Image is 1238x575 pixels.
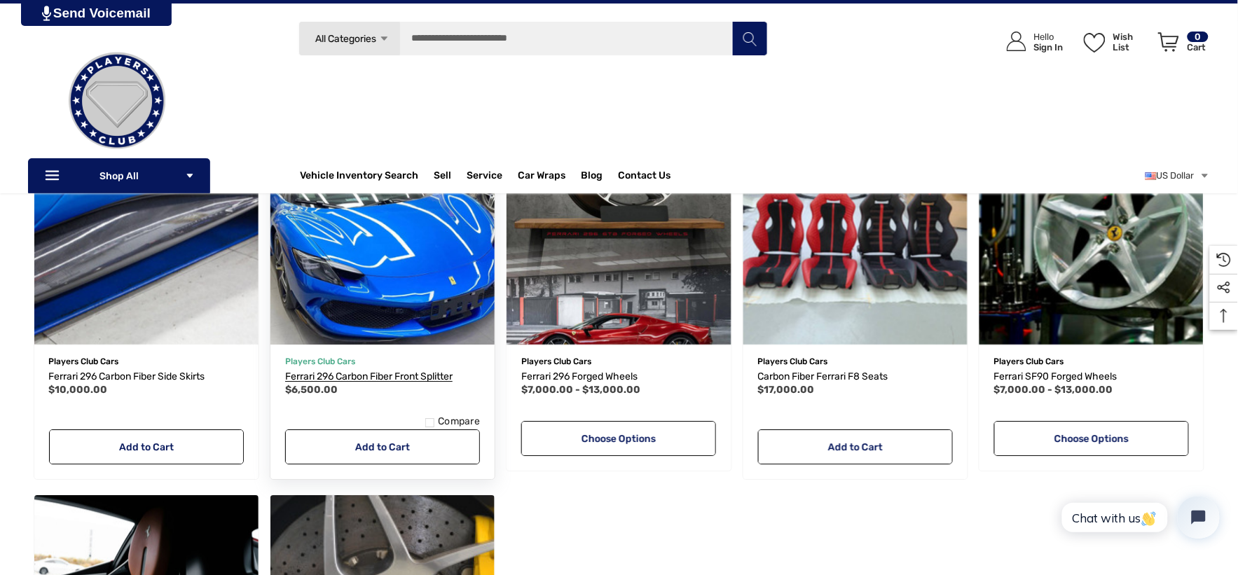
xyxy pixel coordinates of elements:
a: Choose Options [994,421,1189,456]
a: All Categories Icon Arrow Down Icon Arrow Up [298,21,400,56]
span: Car Wraps [518,169,566,185]
a: Blog [582,169,603,185]
a: Ferrari 296 Carbon Fiber Side Skirts,$10,000.00 [34,120,259,345]
svg: Recently Viewed [1217,253,1231,267]
p: Players Club Cars [49,352,244,370]
a: Car Wraps [518,162,582,190]
span: Ferrari SF90 Forged Wheels [994,370,1117,382]
p: Players Club Cars [758,352,953,370]
span: Carbon Fiber Ferrari F8 Seats [758,370,888,382]
svg: Wish List [1084,33,1106,53]
p: Players Club Cars [521,352,716,370]
a: Carbon Fiber Ferrari F8 Seats,$17,000.00 [743,120,968,345]
p: Sign In [1034,42,1064,53]
img: Ferrari 296 Carbon Fiber Front Splitter [259,109,506,356]
svg: Icon Arrow Down [185,171,195,181]
img: Ferrari 296 Carbon Fiber Side Skirts [34,120,259,345]
span: $7,000.00 - $13,000.00 [994,384,1113,396]
span: Ferrari 296 Carbon Fiber Front Splitter [285,370,453,382]
p: Shop All [28,158,210,193]
a: Choose Options [521,421,716,456]
span: $6,500.00 [285,384,338,396]
img: Ferrari 296 Forged Wheels [507,120,731,345]
a: Ferrari SF90 Forged Wheels,Price range from $7,000.00 to $13,000.00 [994,368,1189,385]
a: Vehicle Inventory Search [301,169,419,185]
img: Players Club | Cars For Sale [47,31,187,171]
a: Ferrari 296 Forged Wheels,Price range from $7,000.00 to $13,000.00 [521,368,716,385]
p: Players Club Cars [994,352,1189,370]
a: Add to Cart [285,429,480,464]
a: Ferrari 296 Forged Wheels,Price range from $7,000.00 to $13,000.00 [507,120,731,345]
a: Ferrari 296 Carbon Fiber Side Skirts,$10,000.00 [49,368,244,385]
a: Add to Cart [758,429,953,464]
a: Carbon Fiber Ferrari F8 Seats,$17,000.00 [758,368,953,385]
svg: Icon Line [43,168,64,184]
a: Cart with 0 items [1152,18,1210,72]
span: $17,000.00 [758,384,815,396]
img: PjwhLS0gR2VuZXJhdG9yOiBHcmF2aXQuaW8gLS0+PHN2ZyB4bWxucz0iaHR0cDovL3d3dy53My5vcmcvMjAwMC9zdmciIHhtb... [42,6,51,21]
a: Sell [434,162,467,190]
p: Hello [1034,32,1064,42]
a: Sign in [991,18,1071,66]
a: Service [467,169,503,185]
p: Players Club Cars [285,352,480,370]
a: Add to Cart [49,429,244,464]
img: Ferrari SF90 Wheels [979,120,1204,345]
span: Ferrari 296 Carbon Fiber Side Skirts [49,370,205,382]
svg: Social Media [1217,281,1231,295]
p: Cart [1188,42,1209,53]
svg: Review Your Cart [1158,32,1179,52]
span: $10,000.00 [49,384,108,396]
span: Compare [438,415,480,428]
p: Wish List [1113,32,1150,53]
svg: Icon User Account [1007,32,1026,51]
a: Ferrari 296 Carbon Fiber Front Splitter,$6,500.00 [270,120,495,345]
a: Contact Us [619,169,671,185]
iframe: Tidio Chat [1047,485,1232,550]
span: Sell [434,169,452,185]
img: Carbon Fiber Ferrari F8 Seats [743,120,968,345]
span: All Categories [315,33,376,45]
a: Ferrari 296 Carbon Fiber Front Splitter,$6,500.00 [285,368,480,385]
span: Ferrari 296 Forged Wheels [521,370,638,382]
svg: Icon Arrow Down [379,34,390,44]
svg: Top [1210,309,1238,323]
a: Wish List Wish List [1078,18,1152,66]
a: USD [1146,162,1210,190]
p: 0 [1188,32,1209,42]
button: Search [732,21,767,56]
span: $7,000.00 - $13,000.00 [521,384,640,396]
a: Ferrari SF90 Forged Wheels,Price range from $7,000.00 to $13,000.00 [979,120,1204,345]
